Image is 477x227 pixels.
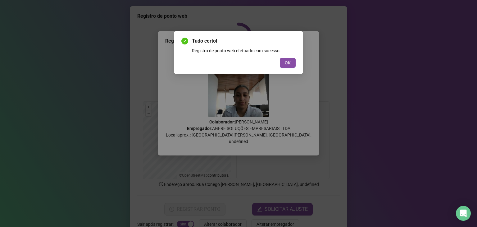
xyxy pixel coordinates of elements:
[192,47,296,54] div: Registro de ponto web efetuado com sucesso.
[192,37,296,45] span: Tudo certo!
[285,59,291,66] span: OK
[280,58,296,68] button: OK
[456,206,471,221] div: Open Intercom Messenger
[181,38,188,44] span: check-circle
